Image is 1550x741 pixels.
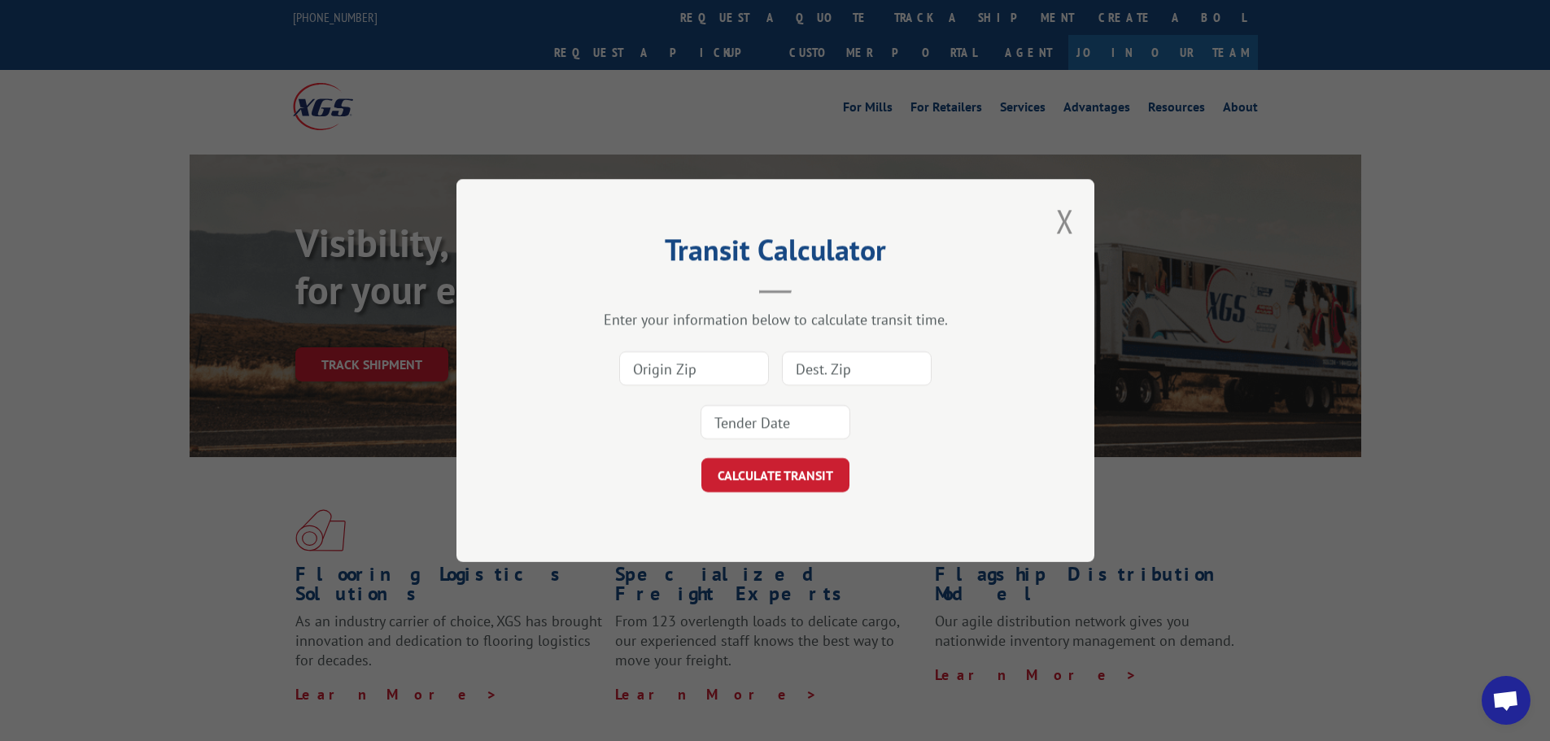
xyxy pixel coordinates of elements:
div: Enter your information below to calculate transit time. [538,310,1013,329]
h2: Transit Calculator [538,238,1013,269]
a: Open chat [1482,676,1530,725]
input: Dest. Zip [782,351,932,386]
input: Tender Date [701,405,850,439]
button: CALCULATE TRANSIT [701,458,849,492]
input: Origin Zip [619,351,769,386]
button: Close modal [1056,199,1074,242]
